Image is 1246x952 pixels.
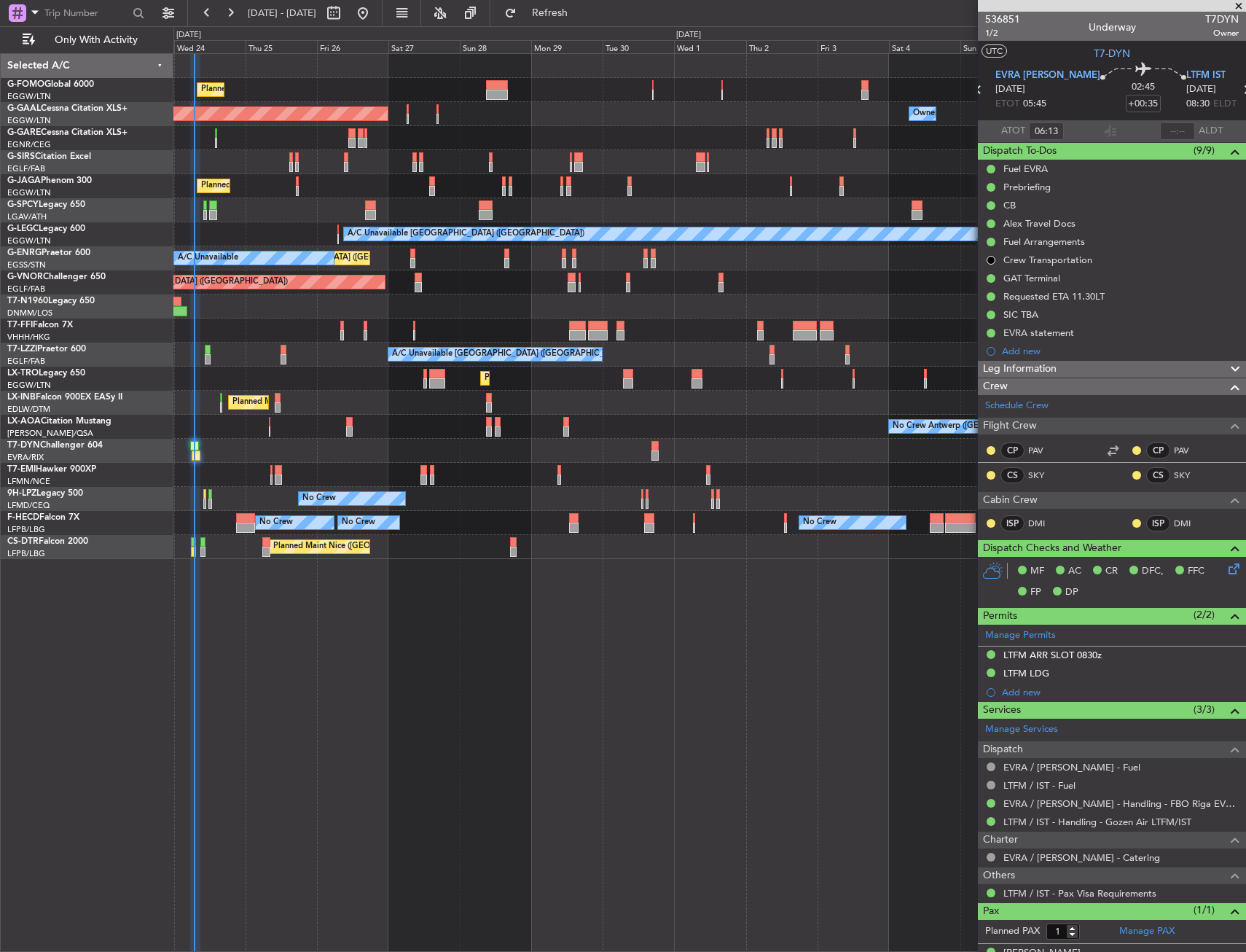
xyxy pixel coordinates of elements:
[7,380,51,391] a: EGGW/LTN
[176,29,201,42] div: [DATE]
[7,465,96,474] a: T7-EMIHawker 900XP
[983,867,1015,884] span: Others
[1028,517,1061,530] a: DMI
[1174,517,1207,530] a: DMI
[603,40,674,53] div: Tue 30
[1132,80,1155,95] span: 02:45
[1194,702,1215,717] span: (3/3)
[1194,902,1215,918] span: (1/1)
[7,332,50,343] a: VHHH/HKG
[7,297,95,305] a: T7-N1960Legacy 650
[1000,467,1024,483] div: CS
[1002,345,1239,357] div: Add new
[995,82,1025,97] span: [DATE]
[1000,442,1024,459] div: CP
[913,103,938,125] div: Owner
[7,225,39,233] span: G-LEGC
[7,417,41,426] span: LX-AOA
[44,2,128,24] input: Trip Number
[983,832,1018,848] span: Charter
[1023,97,1046,112] span: 05:45
[893,415,1051,437] div: No Crew Antwerp ([GEOGRAPHIC_DATA])
[1003,217,1075,230] div: Alex Travel Docs
[1003,308,1038,321] div: SIC TBA
[7,152,91,161] a: G-SIRSCitation Excel
[985,628,1056,643] a: Manage Permits
[7,489,36,498] span: 9H-LPZ
[1002,686,1239,698] div: Add new
[7,513,79,522] a: F-HECDFalcon 7X
[531,40,603,53] div: Mon 29
[7,152,35,161] span: G-SIRS
[7,452,44,463] a: EVRA/RIX
[201,175,431,197] div: Planned Maint [GEOGRAPHIC_DATA] ([GEOGRAPHIC_DATA])
[7,417,111,426] a: LX-AOACitation Mustang
[1188,564,1204,579] span: FFC
[985,27,1020,39] span: 1/2
[7,139,51,150] a: EGNR/CEG
[273,536,436,558] div: Planned Maint Nice ([GEOGRAPHIC_DATA])
[983,608,1017,625] span: Permits
[1003,254,1092,266] div: Crew Transportation
[7,500,50,511] a: LFMD/CEQ
[1160,122,1195,140] input: --:--
[485,367,714,389] div: Planned Maint [GEOGRAPHIC_DATA] ([GEOGRAPHIC_DATA])
[232,391,462,413] div: Planned Maint [GEOGRAPHIC_DATA] ([GEOGRAPHIC_DATA])
[7,356,45,367] a: EGLF/FAB
[7,321,73,329] a: T7-FFIFalcon 7X
[498,1,585,25] button: Refresh
[7,524,45,535] a: LFPB/LBG
[983,143,1057,160] span: Dispatch To-Dos
[317,40,388,53] div: Fri 26
[676,29,701,42] div: [DATE]
[1030,585,1041,600] span: FP
[259,512,293,534] div: No Crew
[7,80,94,89] a: G-FOMOGlobal 6000
[7,104,128,113] a: G-GAALCessna Citation XLS+
[674,40,745,53] div: Wed 1
[7,345,37,354] span: T7-LZZI
[7,163,45,174] a: EGLF/FAB
[1094,46,1130,61] span: T7-DYN
[7,297,48,305] span: T7-N1960
[983,378,1008,395] span: Crew
[1003,779,1075,792] a: LTFM / IST - Fuel
[1119,924,1175,939] a: Manage PAX
[1003,327,1074,339] div: EVRA statement
[985,399,1049,413] a: Schedule Crew
[1029,122,1064,140] input: --:--
[1000,515,1024,531] div: ISP
[342,512,375,534] div: No Crew
[1146,467,1170,483] div: CS
[1003,649,1102,661] div: LTFM ARR SLOT 0830z
[1186,82,1216,97] span: [DATE]
[1030,564,1044,579] span: MF
[7,273,106,281] a: G-VNORChallenger 650
[7,200,39,209] span: G-SPCY
[1146,515,1170,531] div: ISP
[7,308,52,319] a: DNMM/LOS
[7,235,51,246] a: EGGW/LTN
[1003,199,1016,211] div: CB
[995,97,1019,112] span: ETOT
[1205,27,1239,39] span: Owner
[7,537,88,546] a: CS-DTRFalcon 2000
[7,476,50,487] a: LFMN/NCE
[1068,564,1081,579] span: AC
[983,540,1121,557] span: Dispatch Checks and Weather
[985,12,1020,27] span: 536851
[392,343,629,365] div: A/C Unavailable [GEOGRAPHIC_DATA] ([GEOGRAPHIC_DATA])
[7,321,33,329] span: T7-FFI
[1213,97,1237,112] span: ELDT
[803,512,836,534] div: No Crew
[1199,124,1223,138] span: ALDT
[7,369,39,378] span: LX-TRO
[7,260,46,270] a: EGSS/STN
[746,40,818,53] div: Thu 2
[1194,607,1215,623] span: (2/2)
[983,361,1057,378] span: Leg Information
[1003,235,1085,248] div: Fuel Arrangements
[38,35,154,45] span: Only With Activity
[7,548,45,559] a: LFPB/LBG
[7,441,103,450] a: T7-DYNChallenger 604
